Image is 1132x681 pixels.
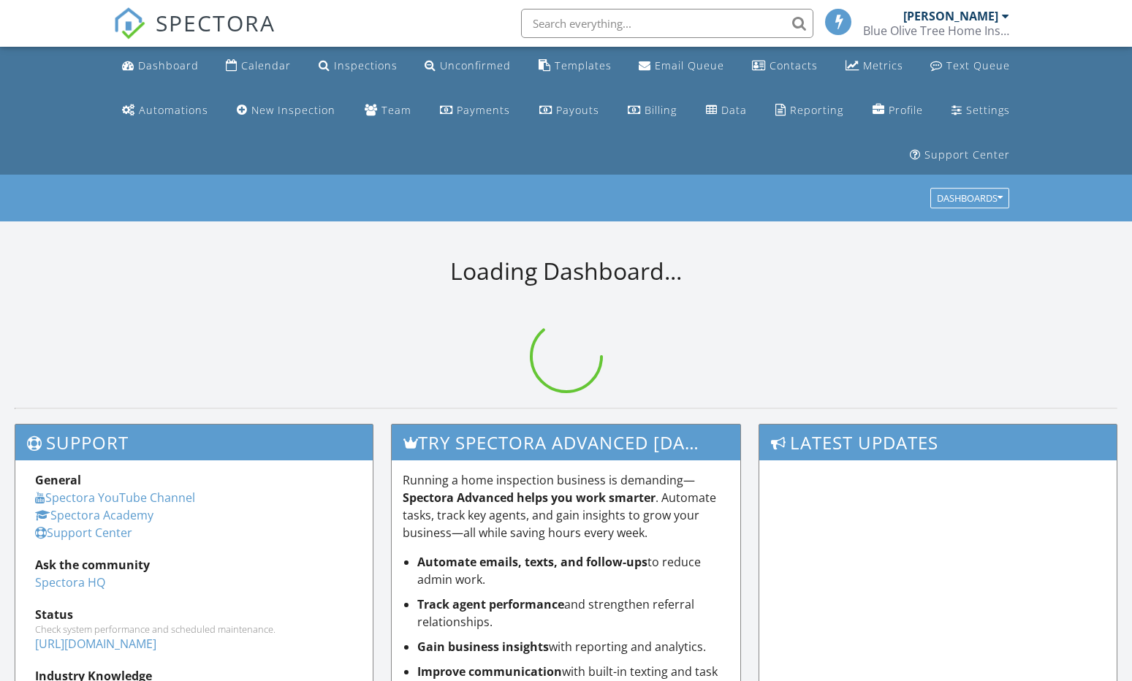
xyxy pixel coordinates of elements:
a: [URL][DOMAIN_NAME] [35,636,156,652]
span: SPECTORA [156,7,276,38]
div: Check system performance and scheduled maintenance. [35,623,353,635]
div: Blue Olive Tree Home Inspections LLC [863,23,1009,38]
div: Settings [966,103,1010,117]
div: Ask the community [35,556,353,574]
div: Calendar [241,58,291,72]
div: Templates [555,58,612,72]
button: Dashboards [930,189,1009,209]
strong: Track agent performance [417,596,564,612]
li: and strengthen referral relationships. [417,596,729,631]
div: Payments [457,103,510,117]
a: Dashboard [116,53,205,80]
li: to reduce admin work. [417,553,729,588]
a: Templates [533,53,618,80]
div: Support Center [924,148,1010,161]
a: Spectora Academy [35,507,153,523]
a: Settings [946,97,1016,124]
a: Spectora HQ [35,574,105,590]
div: Payouts [556,103,599,117]
div: Text Queue [946,58,1010,72]
a: Reporting [770,97,849,124]
a: Payments [434,97,516,124]
div: Dashboard [138,58,199,72]
a: Spectora YouTube Channel [35,490,195,506]
h3: Support [15,425,373,460]
h3: Try spectora advanced [DATE] [392,425,740,460]
div: Billing [645,103,677,117]
a: Inspections [313,53,403,80]
div: New Inspection [251,103,335,117]
div: Inspections [334,58,398,72]
div: Status [35,606,353,623]
strong: Improve communication [417,663,562,680]
li: with reporting and analytics. [417,638,729,655]
strong: Spectora Advanced helps you work smarter [403,490,656,506]
div: Email Queue [655,58,724,72]
a: Support Center [904,142,1016,169]
div: Automations [139,103,208,117]
strong: Automate emails, texts, and follow-ups [417,554,647,570]
div: Dashboards [937,194,1003,204]
input: Search everything... [521,9,813,38]
a: Text Queue [924,53,1016,80]
div: Team [381,103,411,117]
a: Company Profile [867,97,929,124]
h3: Latest Updates [759,425,1117,460]
a: SPECTORA [113,20,276,50]
a: Automations (Basic) [116,97,214,124]
strong: Gain business insights [417,639,549,655]
div: Data [721,103,747,117]
div: Metrics [863,58,903,72]
div: [PERSON_NAME] [903,9,998,23]
a: Contacts [746,53,824,80]
a: Support Center [35,525,132,541]
div: Unconfirmed [440,58,511,72]
div: Contacts [770,58,818,72]
div: Reporting [790,103,843,117]
p: Running a home inspection business is demanding— . Automate tasks, track key agents, and gain ins... [403,471,729,541]
a: Metrics [840,53,909,80]
a: Billing [622,97,683,124]
a: Calendar [220,53,297,80]
a: New Inspection [231,97,341,124]
div: Profile [889,103,923,117]
a: Data [700,97,753,124]
img: The Best Home Inspection Software - Spectora [113,7,145,39]
a: Unconfirmed [419,53,517,80]
a: Email Queue [633,53,730,80]
a: Payouts [533,97,605,124]
strong: General [35,472,81,488]
a: Team [359,97,417,124]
